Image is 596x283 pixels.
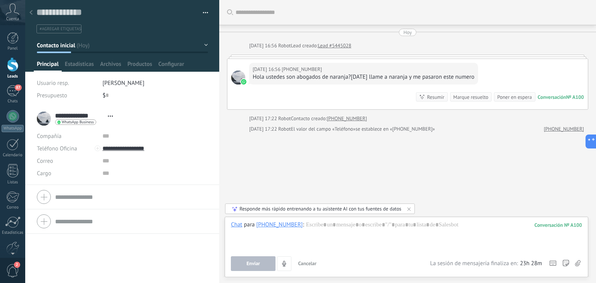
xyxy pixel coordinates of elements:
span: +5492252411320 [282,66,322,73]
span: se establece en «[PHONE_NUMBER]» [355,125,435,133]
div: La sesión de mensajería finaliza en [430,260,542,267]
img: waba.svg [241,79,246,85]
div: Hola ustedes son abogados de naranja?[DATE] llame a naranja y me pasaron este numero [253,73,474,81]
span: 2 [14,262,20,268]
span: Correo [37,157,53,165]
span: [PERSON_NAME] [102,79,144,87]
div: Hoy [404,29,412,36]
div: Calendario [2,153,24,158]
span: Cargo [37,171,51,176]
div: [DATE] 16:56 [249,42,278,50]
div: 100 [534,222,582,228]
div: WhatsApp [2,125,24,132]
span: Usuario resp. [37,79,69,87]
span: 87 [15,85,21,91]
div: Compañía [37,130,97,142]
div: Estadísticas [2,230,24,235]
div: Conversación [538,94,566,100]
div: +5492252411320 [256,221,303,228]
div: Responde más rápido entrenando a tu asistente AI con tus fuentes de datos [239,205,401,212]
div: $ [102,89,208,102]
div: Correo [2,205,24,210]
div: Poner en espera [497,93,532,101]
span: +5492252411320 [231,71,245,85]
a: [PHONE_NUMBER] [327,115,367,123]
button: Cancelar [295,256,320,271]
div: № A100 [566,94,584,100]
button: Correo [37,155,53,167]
div: Marque resuelto [453,93,488,101]
div: Listas [2,180,24,185]
div: Resumir [427,93,444,101]
span: Robot [278,42,291,49]
span: Teléfono Oficina [37,145,77,152]
span: Configurar [158,60,184,72]
a: Lead #5445028 [318,42,351,50]
div: Usuario resp. [37,77,97,89]
span: Enviar [246,261,260,266]
div: Contacto creado: [291,115,327,123]
span: Presupuesto [37,92,67,99]
span: Robot [278,126,291,132]
span: : [303,221,304,229]
span: Cuenta [6,17,19,22]
button: Enviar [231,256,275,271]
div: Panel [2,46,24,51]
span: Robot [278,115,291,122]
div: Cargo [37,167,97,179]
div: [DATE] 17:22 [249,125,278,133]
div: [DATE] 16:56 [253,66,282,73]
a: [PHONE_NUMBER] [544,125,584,133]
div: Lead creado: [291,42,318,50]
span: #agregar etiquetas [40,26,81,32]
span: para [244,221,255,229]
div: [DATE] 17:22 [249,115,278,123]
span: Productos [127,60,152,72]
div: Chats [2,99,24,104]
span: WhatsApp Business [62,120,94,124]
span: Archivos [100,60,121,72]
span: Cancelar [298,260,317,267]
button: Teléfono Oficina [37,142,77,155]
span: 23h 28m [520,260,542,267]
span: La sesión de mensajería finaliza en: [430,260,518,267]
div: Presupuesto [37,89,97,102]
div: Leads [2,74,24,79]
span: El valor del campo «Teléfono» [291,125,356,133]
span: Principal [37,60,59,72]
span: Estadísticas [65,60,94,72]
